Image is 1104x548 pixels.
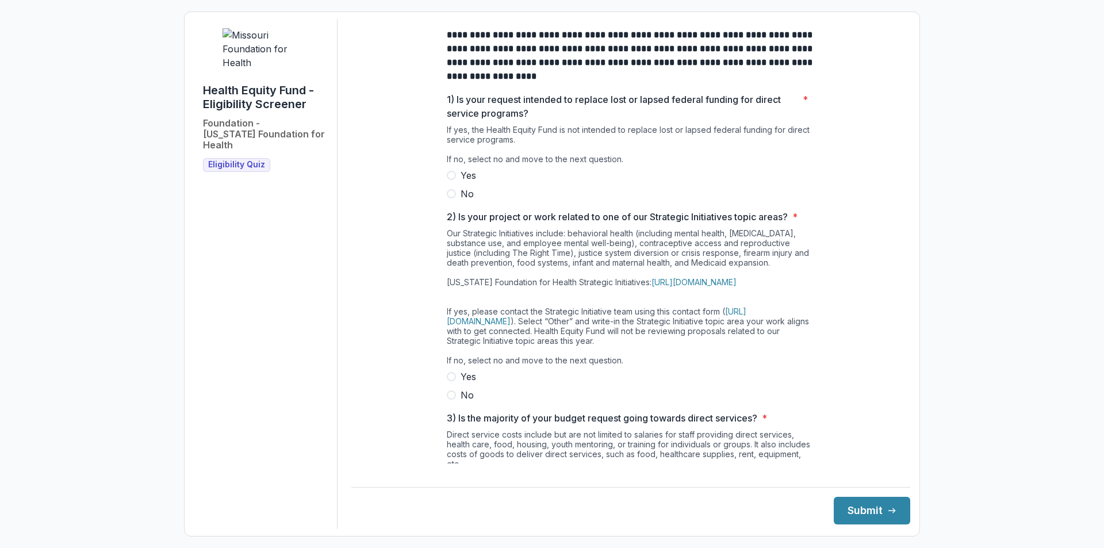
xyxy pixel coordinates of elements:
[208,160,265,170] span: Eligibility Quiz
[461,187,474,201] span: No
[461,370,476,384] span: Yes
[447,411,757,425] p: 3) Is the majority of your budget request going towards direct services?
[461,388,474,402] span: No
[447,125,815,168] div: If yes, the Health Equity Fund is not intended to replace lost or lapsed federal funding for dire...
[834,497,910,524] button: Submit
[223,28,309,70] img: Missouri Foundation for Health
[203,83,328,111] h1: Health Equity Fund - Eligibility Screener
[461,168,476,182] span: Yes
[447,430,815,532] div: Direct service costs include but are not limited to salaries for staff providing direct services,...
[447,228,815,370] div: Our Strategic Initiatives include: behavioral health (including mental health, [MEDICAL_DATA], su...
[651,277,737,287] a: [URL][DOMAIN_NAME]
[203,118,328,151] h2: Foundation - [US_STATE] Foundation for Health
[447,93,798,120] p: 1) Is your request intended to replace lost or lapsed federal funding for direct service programs?
[447,306,746,326] a: [URL][DOMAIN_NAME]
[447,210,788,224] p: 2) Is your project or work related to one of our Strategic Initiatives topic areas?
